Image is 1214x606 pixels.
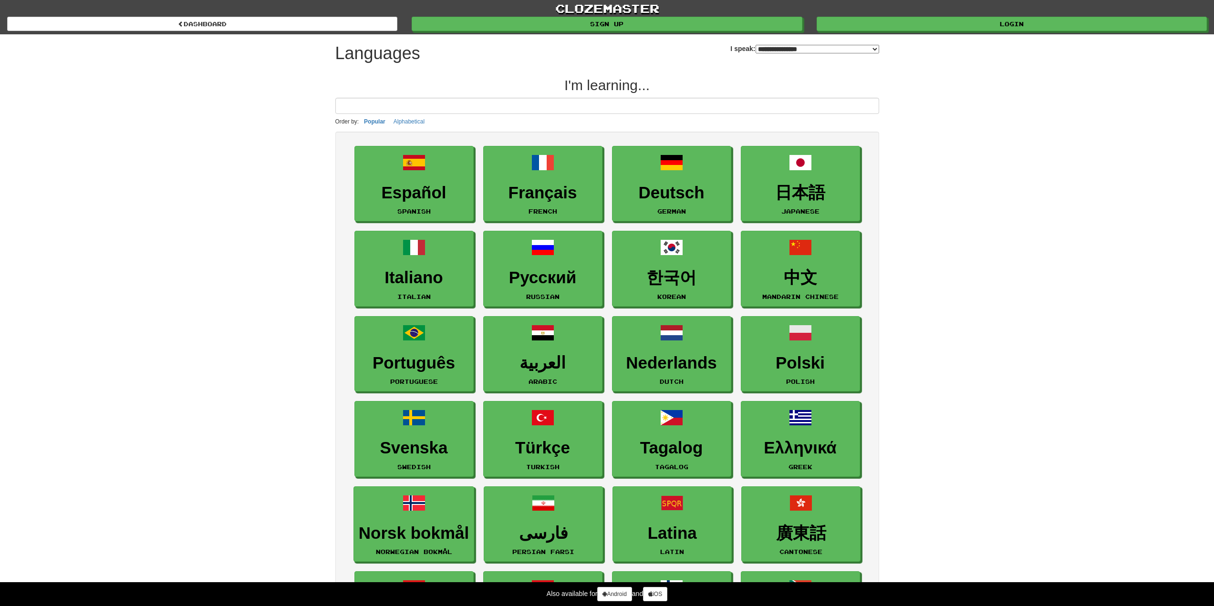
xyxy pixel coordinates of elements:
h3: Nederlands [617,354,726,372]
small: Dutch [660,378,684,385]
a: Norsk bokmålNorwegian Bokmål [353,486,474,562]
small: Spanish [397,208,431,215]
h3: Português [360,354,468,372]
small: Korean [657,293,686,300]
a: EspañolSpanish [354,146,474,222]
h2: I'm learning... [335,77,879,93]
a: SvenskaSwedish [354,401,474,477]
small: Norwegian Bokmål [376,548,452,555]
a: Android [597,587,632,601]
h3: 한국어 [617,268,726,287]
h3: 廣東話 [747,524,855,543]
a: ItalianoItalian [354,231,474,307]
a: TürkçeTurkish [483,401,602,477]
button: Popular [361,116,388,127]
a: LatinaLatin [612,486,732,562]
a: РусскийRussian [483,231,602,307]
small: Cantonese [779,548,822,555]
h3: Español [360,184,468,202]
h3: Русский [488,268,597,287]
h3: 中文 [746,268,855,287]
h3: Svenska [360,439,468,457]
small: Order by: [335,118,359,125]
a: dashboard [7,17,397,31]
h3: فارسی [489,524,598,543]
small: Tagalog [655,463,688,470]
h3: Türkçe [488,439,597,457]
h3: العربية [488,354,597,372]
h3: Tagalog [617,439,726,457]
h3: Norsk bokmål [359,524,469,543]
a: 日本語Japanese [741,146,860,222]
a: Login [817,17,1207,31]
a: iOS [643,587,667,601]
a: فارسیPersian Farsi [484,486,603,562]
a: 廣東話Cantonese [741,486,861,562]
h3: 日本語 [746,184,855,202]
button: Alphabetical [391,116,427,127]
small: Mandarin Chinese [762,293,839,300]
small: Swedish [397,463,431,470]
a: DeutschGerman [612,146,731,222]
a: 中文Mandarin Chinese [741,231,860,307]
h3: Français [488,184,597,202]
small: Turkish [526,463,560,470]
a: FrançaisFrench [483,146,602,222]
a: PortuguêsPortuguese [354,316,474,392]
small: Persian Farsi [512,548,574,555]
small: French [529,208,557,215]
small: Japanese [781,208,820,215]
a: العربيةArabic [483,316,602,392]
small: German [657,208,686,215]
small: Greek [789,463,812,470]
a: NederlandsDutch [612,316,731,392]
a: TagalogTagalog [612,401,731,477]
h3: Italiano [360,268,468,287]
select: I speak: [756,45,879,53]
small: Russian [526,293,560,300]
a: 한국어Korean [612,231,731,307]
small: Italian [397,293,431,300]
small: Portuguese [390,378,438,385]
small: Arabic [529,378,557,385]
label: I speak: [730,44,879,53]
h3: Deutsch [617,184,726,202]
h3: Latina [618,524,726,543]
h3: Polski [746,354,855,372]
small: Polish [786,378,815,385]
a: Sign up [412,17,802,31]
a: PolskiPolish [741,316,860,392]
small: Latin [660,548,684,555]
h3: Ελληνικά [746,439,855,457]
h1: Languages [335,44,420,63]
a: ΕλληνικάGreek [741,401,860,477]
